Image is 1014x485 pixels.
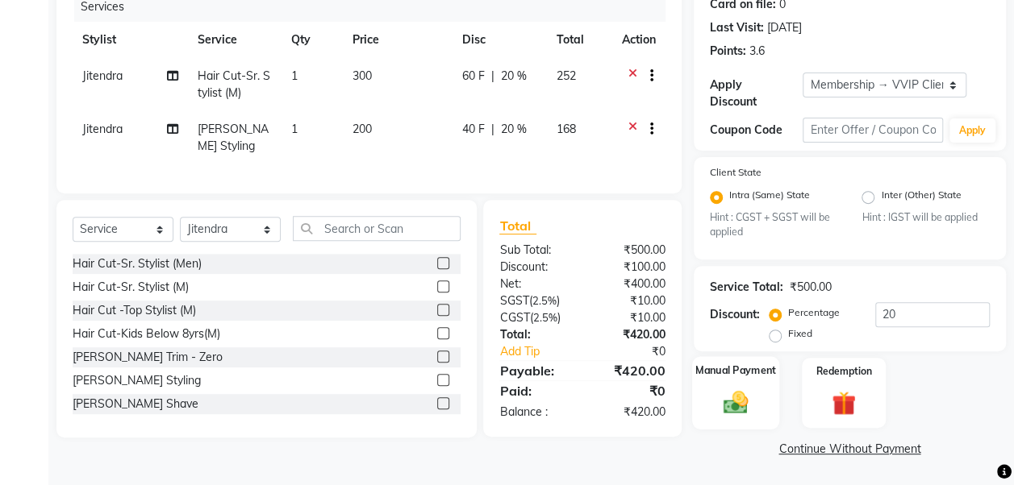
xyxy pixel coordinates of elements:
[582,326,678,343] div: ₹420.00
[499,218,536,234] span: Total
[710,165,762,180] label: Client State
[487,326,582,343] div: Total:
[487,343,598,360] a: Add Tip
[73,396,198,412] div: [PERSON_NAME] Shave
[612,22,666,58] th: Action
[862,210,990,225] small: Hint : IGST will be applied
[491,68,494,85] span: |
[487,292,582,309] div: ( )
[82,122,123,136] span: Jitendra
[198,122,269,153] span: [PERSON_NAME] Styling
[710,306,760,323] div: Discount:
[73,349,223,366] div: [PERSON_NAME] Trim - Zero
[582,276,678,292] div: ₹400.00
[949,118,995,143] button: Apply
[293,216,461,241] input: Search or Scan
[710,279,783,296] div: Service Total:
[790,279,832,296] div: ₹500.00
[816,364,872,379] label: Redemption
[501,121,527,138] span: 20 %
[487,309,582,326] div: ( )
[491,121,494,138] span: |
[73,279,189,296] div: Hair Cut-Sr. Stylist (M)
[716,388,756,417] img: _cash.svg
[188,22,281,58] th: Service
[547,22,612,58] th: Total
[532,311,557,324] span: 2.5%
[582,381,678,400] div: ₹0
[749,43,765,60] div: 3.6
[881,188,961,207] label: Inter (Other) State
[487,276,582,292] div: Net:
[710,43,746,60] div: Points:
[710,122,803,139] div: Coupon Code
[343,22,453,58] th: Price
[291,68,298,83] span: 1
[557,122,576,136] span: 168
[282,22,344,58] th: Qty
[73,255,202,272] div: Hair Cut-Sr. Stylist (Men)
[582,309,678,326] div: ₹10.00
[353,68,372,83] span: 300
[532,294,556,307] span: 2.5%
[710,210,838,240] small: Hint : CGST + SGST will be applied
[353,122,372,136] span: 200
[582,292,678,309] div: ₹10.00
[697,441,1003,458] a: Continue Without Payment
[487,259,582,276] div: Discount:
[73,22,188,58] th: Stylist
[582,259,678,276] div: ₹100.00
[501,68,527,85] span: 20 %
[73,372,201,389] div: [PERSON_NAME] Styling
[487,381,582,400] div: Paid:
[582,361,678,380] div: ₹420.00
[73,302,196,319] div: Hair Cut -Top Stylist (M)
[788,326,812,341] label: Fixed
[599,343,678,360] div: ₹0
[453,22,547,58] th: Disc
[499,293,528,308] span: SGST
[824,388,863,418] img: _gift.svg
[82,68,123,83] span: Jitendra
[557,68,576,83] span: 252
[788,305,840,320] label: Percentage
[499,310,529,325] span: CGST
[73,325,220,342] div: Hair Cut-Kids Below 8yrs(M)
[695,363,776,379] label: Manual Payment
[767,19,802,36] div: [DATE]
[487,404,582,421] div: Balance :
[803,118,943,143] input: Enter Offer / Coupon Code
[462,68,485,85] span: 60 F
[710,19,764,36] div: Last Visit:
[291,122,298,136] span: 1
[582,242,678,259] div: ₹500.00
[198,68,270,100] span: Hair Cut-Sr. Stylist (M)
[487,361,582,380] div: Payable:
[710,77,803,110] div: Apply Discount
[729,188,810,207] label: Intra (Same) State
[462,121,485,138] span: 40 F
[487,242,582,259] div: Sub Total:
[582,404,678,421] div: ₹420.00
